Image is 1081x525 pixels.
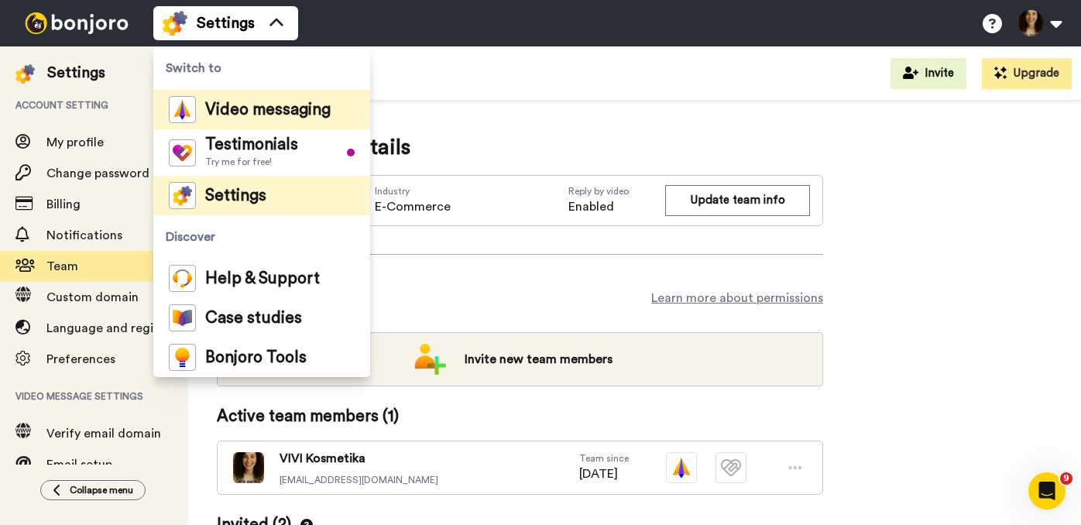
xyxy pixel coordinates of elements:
[46,291,139,304] span: Custom domain
[19,12,135,34] img: bj-logo-header-white.svg
[153,46,370,90] span: Switch to
[205,137,298,153] span: Testimonials
[46,427,161,440] span: Verify email domain
[169,139,196,166] img: tm-color.svg
[15,64,35,84] img: settings-colored.svg
[452,344,625,375] span: Invite new team members
[46,260,78,273] span: Team
[891,58,966,89] button: Invite
[375,197,451,216] span: E-Commerce
[169,265,196,292] img: help-and-support-colored.svg
[579,465,629,483] span: [DATE]
[153,129,370,176] a: TestimonialsTry me for free!
[666,452,697,483] img: vm-color.svg
[46,167,149,180] span: Change password
[46,322,168,335] span: Language and region
[153,90,370,129] a: Video messaging
[163,11,187,36] img: settings-colored.svg
[46,136,104,149] span: My profile
[665,185,810,215] button: Update team info
[46,198,81,211] span: Billing
[568,197,665,216] span: Enabled
[70,484,133,496] span: Collapse menu
[153,259,370,298] a: Help & Support
[46,229,122,242] span: Notifications
[217,132,823,163] span: Update team details
[169,304,196,331] img: case-study-colored.svg
[280,474,438,486] span: [EMAIL_ADDRESS][DOMAIN_NAME]
[205,102,331,118] span: Video messaging
[651,289,823,307] a: Learn more about permissions
[153,215,370,259] span: Discover
[47,62,105,84] div: Settings
[169,344,196,371] img: bj-tools-colored.svg
[205,188,266,204] span: Settings
[233,452,264,483] img: 5f3f71f3-1951-44fd-bfe7-899c2b12bc95-1757674851.jpg
[205,156,298,168] span: Try me for free!
[40,480,146,500] button: Collapse menu
[568,185,665,197] span: Reply by video
[46,458,112,471] span: Email setup
[375,185,451,197] span: Industry
[716,452,746,483] img: tm-plain.svg
[153,176,370,215] a: Settings
[169,182,196,209] img: settings-colored.svg
[280,449,438,468] span: VIVI Kosmetika
[153,338,370,377] a: Bonjoro Tools
[46,353,115,365] span: Preferences
[982,58,1072,89] button: Upgrade
[1028,472,1066,510] iframe: Intercom live chat
[153,298,370,338] a: Case studies
[579,452,629,465] span: Team since
[217,405,399,428] span: Active team members ( 1 )
[205,271,320,287] span: Help & Support
[169,96,196,123] img: vm-color.svg
[1060,472,1072,485] span: 9
[197,12,255,34] span: Settings
[205,350,307,365] span: Bonjoro Tools
[205,311,302,326] span: Case studies
[415,344,446,375] img: add-team.png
